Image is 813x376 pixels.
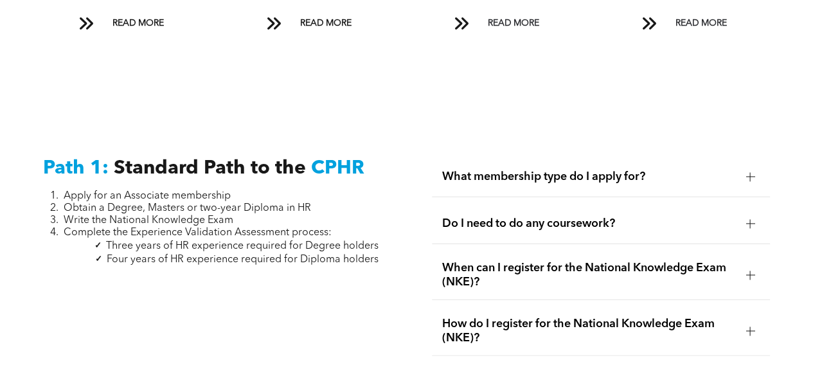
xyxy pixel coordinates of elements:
span: Do I need to do any coursework? [442,217,736,231]
a: READ MORE [445,12,555,35]
span: READ MORE [483,12,543,35]
span: CPHR [311,159,364,178]
span: Three years of HR experience required for Degree holders [106,241,379,251]
a: READ MORE [69,12,180,35]
span: How do I register for the National Knowledge Exam (NKE)? [442,317,736,345]
span: Write the National Knowledge Exam [64,215,233,226]
span: When can I register for the National Knowledge Exam (NKE)? [442,261,736,289]
span: Four years of HR experience required for Diploma holders [107,255,379,265]
a: READ MORE [632,12,743,35]
span: Apply for an Associate membership [64,191,231,201]
span: Standard Path to the [114,159,306,178]
span: Complete the Experience Validation Assessment process: [64,228,332,238]
span: Obtain a Degree, Masters or two-year Diploma in HR [64,203,311,213]
a: READ MORE [257,12,368,35]
span: READ MORE [107,12,168,35]
span: READ MORE [295,12,355,35]
span: READ MORE [670,12,731,35]
span: Path 1: [43,159,109,178]
span: What membership type do I apply for? [442,170,736,184]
